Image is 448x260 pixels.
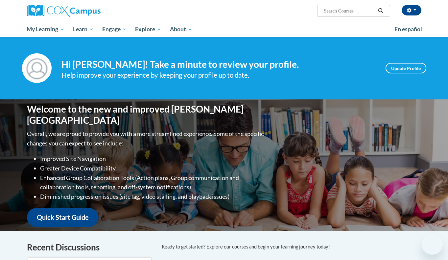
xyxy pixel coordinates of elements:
img: Cox Campus [27,5,101,17]
p: Overall, we are proud to provide you with a more streamlined experience. Some of the specific cha... [27,129,265,148]
span: My Learning [27,25,64,33]
button: Account Settings [402,5,421,15]
a: Explore [131,22,166,37]
a: Cox Campus [27,5,152,17]
h4: Recent Discussions [27,241,152,254]
a: Update Profile [386,63,426,73]
div: Main menu [17,22,431,37]
a: Learn [69,22,98,37]
a: My Learning [23,22,69,37]
input: Search Courses [323,7,376,15]
span: Engage [102,25,127,33]
div: Help improve your experience by keeping your profile up to date. [61,70,376,81]
h1: Welcome to the new and improved [PERSON_NAME][GEOGRAPHIC_DATA] [27,104,265,126]
a: Quick Start Guide [27,208,99,227]
button: Search [376,7,386,15]
span: About [170,25,192,33]
li: Improved Site Navigation [40,154,265,164]
img: Profile Image [22,53,52,83]
span: Explore [135,25,161,33]
span: Learn [73,25,94,33]
li: Diminished progression issues (site lag, video stalling, and playback issues) [40,192,265,201]
a: About [166,22,197,37]
a: En español [390,22,426,36]
a: Engage [98,22,131,37]
h4: Hi [PERSON_NAME]! Take a minute to review your profile. [61,59,376,70]
iframe: Button to launch messaging window [422,234,443,255]
li: Enhanced Group Collaboration Tools (Action plans, Group communication and collaboration tools, re... [40,173,265,192]
span: En español [394,26,422,33]
li: Greater Device Compatibility [40,164,265,173]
